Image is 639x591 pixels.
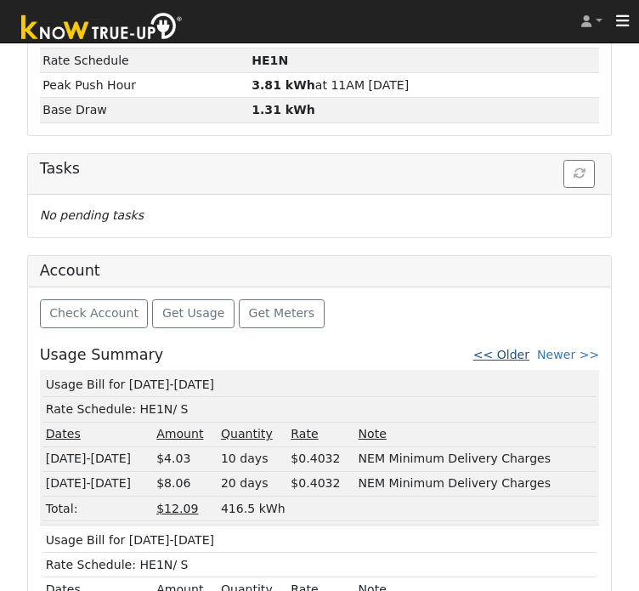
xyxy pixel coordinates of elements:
[473,348,529,361] a: << Older
[537,348,599,361] a: Newer >>
[49,306,139,320] span: Check Account
[607,9,639,33] button: Toggle navigation
[221,427,273,440] u: Quantity
[162,306,224,320] span: Get Usage
[156,427,203,440] u: Amount
[221,450,285,468] div: 10 days
[40,48,249,73] td: Rate Schedule
[252,78,315,92] strong: 3.81 kWh
[152,299,235,328] button: Get Usage
[40,73,249,98] td: Peak Push Hour
[172,402,188,416] span: / S
[156,502,198,515] u: $12.09
[40,346,163,364] h5: Usage Summary
[40,160,600,178] h5: Tasks
[42,372,597,397] td: Usage Bill for [DATE]-[DATE]
[40,262,100,279] h5: Account
[154,446,218,471] td: $4.03
[355,446,597,471] td: NEM Minimum Delivery Charges
[252,54,288,67] strong: S
[249,73,600,98] td: at 11AM [DATE]
[239,299,325,328] button: Get Meters
[42,446,153,471] td: [DATE]-[DATE]
[42,471,153,496] td: [DATE]-[DATE]
[291,475,352,492] div: $0.4032
[563,160,595,189] button: Refresh
[42,528,597,553] td: Usage Bill for [DATE]-[DATE]
[42,497,153,521] td: Total:
[40,98,249,122] td: Base Draw
[252,103,315,116] strong: 1.31 kWh
[359,427,387,440] u: Note
[154,471,218,496] td: $8.06
[221,475,285,492] div: 20 days
[42,397,597,422] td: Rate Schedule: HE1N
[13,9,191,48] img: Know True-Up
[355,471,597,496] td: NEM Minimum Delivery Charges
[46,427,81,440] u: Dates
[42,553,597,577] td: Rate Schedule: HE1N
[40,208,144,222] i: No pending tasks
[172,558,188,571] span: / S
[40,299,149,328] button: Check Account
[249,306,315,320] span: Get Meters
[291,427,318,440] u: Rate
[291,450,352,468] div: $0.4032
[221,500,593,518] div: 416.5 kWh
